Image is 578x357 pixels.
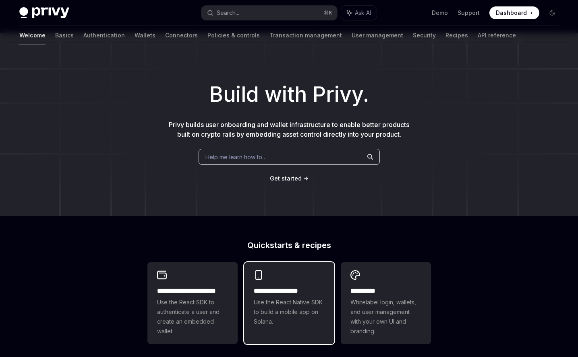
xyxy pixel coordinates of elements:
[217,8,239,18] div: Search...
[19,7,69,18] img: dark logo
[135,26,155,45] a: Wallets
[205,153,267,161] span: Help me learn how to…
[546,6,559,19] button: Toggle dark mode
[19,26,46,45] a: Welcome
[341,6,377,20] button: Ask AI
[458,9,480,17] a: Support
[270,175,302,182] span: Get started
[270,174,302,183] a: Get started
[355,9,371,17] span: Ask AI
[13,79,565,110] h1: Build with Privy.
[352,26,403,45] a: User management
[350,297,421,336] span: Whitelabel login, wallets, and user management with your own UI and branding.
[341,262,431,344] a: **** *****Whitelabel login, wallets, and user management with your own UI and branding.
[83,26,125,45] a: Authentication
[489,6,539,19] a: Dashboard
[157,297,228,336] span: Use the React SDK to authenticate a user and create an embedded wallet.
[445,26,468,45] a: Recipes
[496,9,527,17] span: Dashboard
[201,6,338,20] button: Search...⌘K
[478,26,516,45] a: API reference
[324,10,332,16] span: ⌘ K
[207,26,260,45] a: Policies & controls
[269,26,342,45] a: Transaction management
[169,121,409,138] span: Privy builds user onboarding and wallet infrastructure to enable better products built on crypto ...
[165,26,198,45] a: Connectors
[244,262,334,344] a: **** **** **** ***Use the React Native SDK to build a mobile app on Solana.
[147,241,431,249] h2: Quickstarts & recipes
[254,297,325,326] span: Use the React Native SDK to build a mobile app on Solana.
[413,26,436,45] a: Security
[432,9,448,17] a: Demo
[55,26,74,45] a: Basics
